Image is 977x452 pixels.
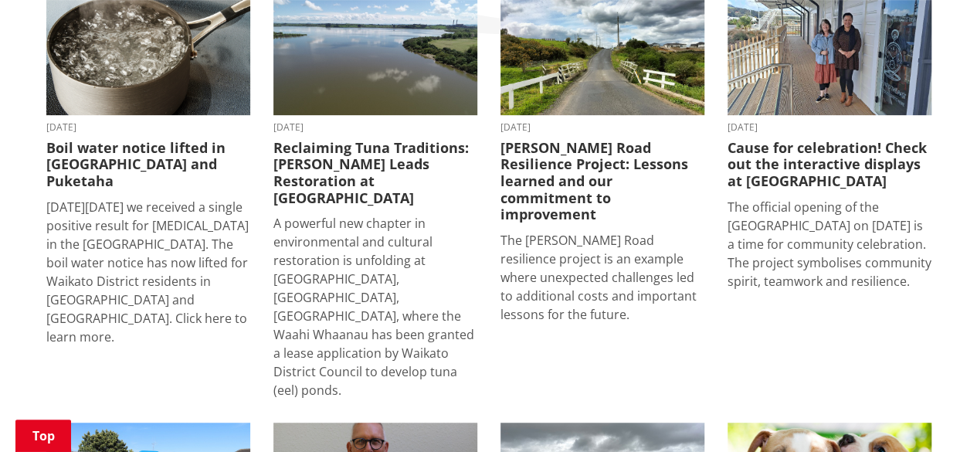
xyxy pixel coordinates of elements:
[15,420,71,452] a: Top
[500,140,704,223] h3: [PERSON_NAME] Road Resilience Project: Lessons learned and our commitment to improvement
[46,140,250,190] h3: Boil water notice lifted in [GEOGRAPHIC_DATA] and Puketaha
[728,123,931,132] time: [DATE]
[46,198,250,346] p: [DATE][DATE] we received a single positive result for [MEDICAL_DATA] in the [GEOGRAPHIC_DATA]. Th...
[273,140,477,206] h3: Reclaiming Tuna Traditions: [PERSON_NAME] Leads Restoration at [GEOGRAPHIC_DATA]
[906,387,962,443] iframe: Messenger Launcher
[500,231,704,324] p: The [PERSON_NAME] Road resilience project is an example where unexpected challenges led to additi...
[728,140,931,190] h3: Cause for celebration! Check out the interactive displays at [GEOGRAPHIC_DATA]
[728,198,931,291] p: The official opening of the [GEOGRAPHIC_DATA] on [DATE] is a time for community celebration. The ...
[273,214,477,399] p: A powerful new chapter in environmental and cultural restoration is unfolding at [GEOGRAPHIC_DATA...
[273,123,477,132] time: [DATE]
[500,123,704,132] time: [DATE]
[46,123,250,132] time: [DATE]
